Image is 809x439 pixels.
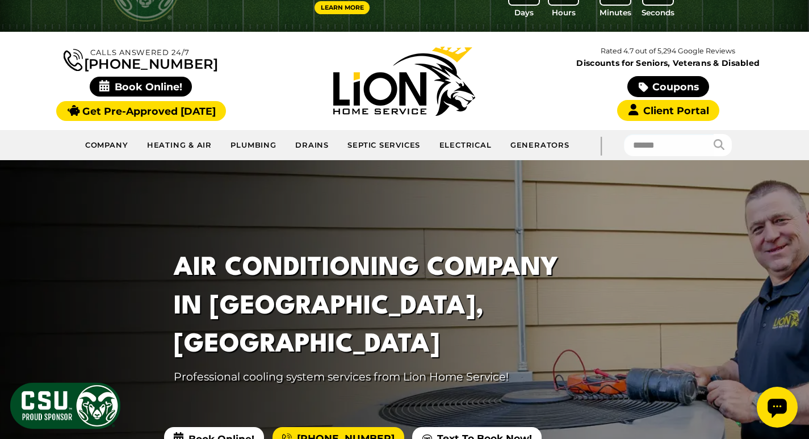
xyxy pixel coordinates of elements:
a: Heating & Air [138,134,222,157]
span: Days [514,7,534,18]
a: Coupons [627,76,709,97]
img: CSU Sponsor Badge [9,381,122,430]
a: Electrical [430,134,501,157]
img: Lion Home Service [333,47,475,116]
a: Generators [501,134,579,157]
span: Book Online! [90,77,192,97]
a: Drains [286,134,338,157]
a: Client Portal [617,100,719,121]
a: Get Pre-Approved [DATE] [56,101,226,121]
div: Open chat widget [5,5,45,45]
a: Company [76,134,138,157]
span: Discounts for Seniors, Veterans & Disabled [539,59,798,67]
h1: Air Conditioning Company In [GEOGRAPHIC_DATA], [GEOGRAPHIC_DATA] [174,249,587,364]
a: [PHONE_NUMBER] [64,47,218,71]
span: Hours [552,7,576,18]
div: | [579,130,624,160]
a: Learn More [315,1,370,14]
a: Plumbing [221,134,286,157]
a: Septic Services [338,134,430,157]
span: Minutes [600,7,631,18]
span: Seconds [642,7,674,18]
p: Professional cooling system services from Lion Home Service! [174,369,587,385]
p: Rated 4.7 out of 5,294 Google Reviews [536,45,800,57]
